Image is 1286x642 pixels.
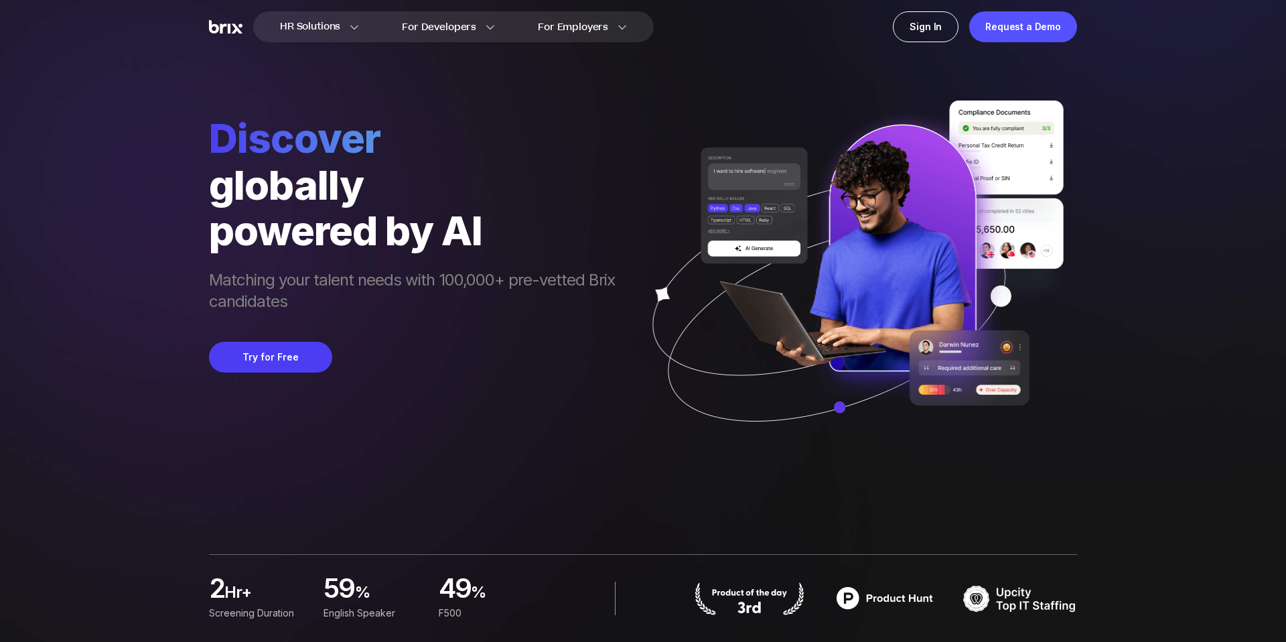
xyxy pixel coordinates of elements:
[355,582,423,608] span: %
[693,582,806,615] img: product hunt badge
[628,101,1077,461] img: ai generate
[209,114,628,162] span: Discover
[828,582,942,615] img: product hunt badge
[963,582,1077,615] img: TOP IT STAFFING
[969,11,1077,42] a: Request a Demo
[209,342,332,373] button: Try for Free
[209,576,224,603] span: 2
[324,606,422,621] div: English Speaker
[209,208,628,253] div: powered by AI
[471,582,537,608] span: %
[224,582,307,608] span: hr+
[439,576,472,603] span: 49
[439,606,537,621] div: F500
[280,16,340,38] span: HR Solutions
[209,606,307,621] div: Screening duration
[893,11,958,42] a: Sign In
[209,162,628,208] div: globally
[324,576,355,603] span: 59
[538,20,608,34] span: For Employers
[209,269,628,315] span: Matching your talent needs with 100,000+ pre-vetted Brix candidates
[402,20,476,34] span: For Developers
[209,20,242,34] img: Brix Logo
